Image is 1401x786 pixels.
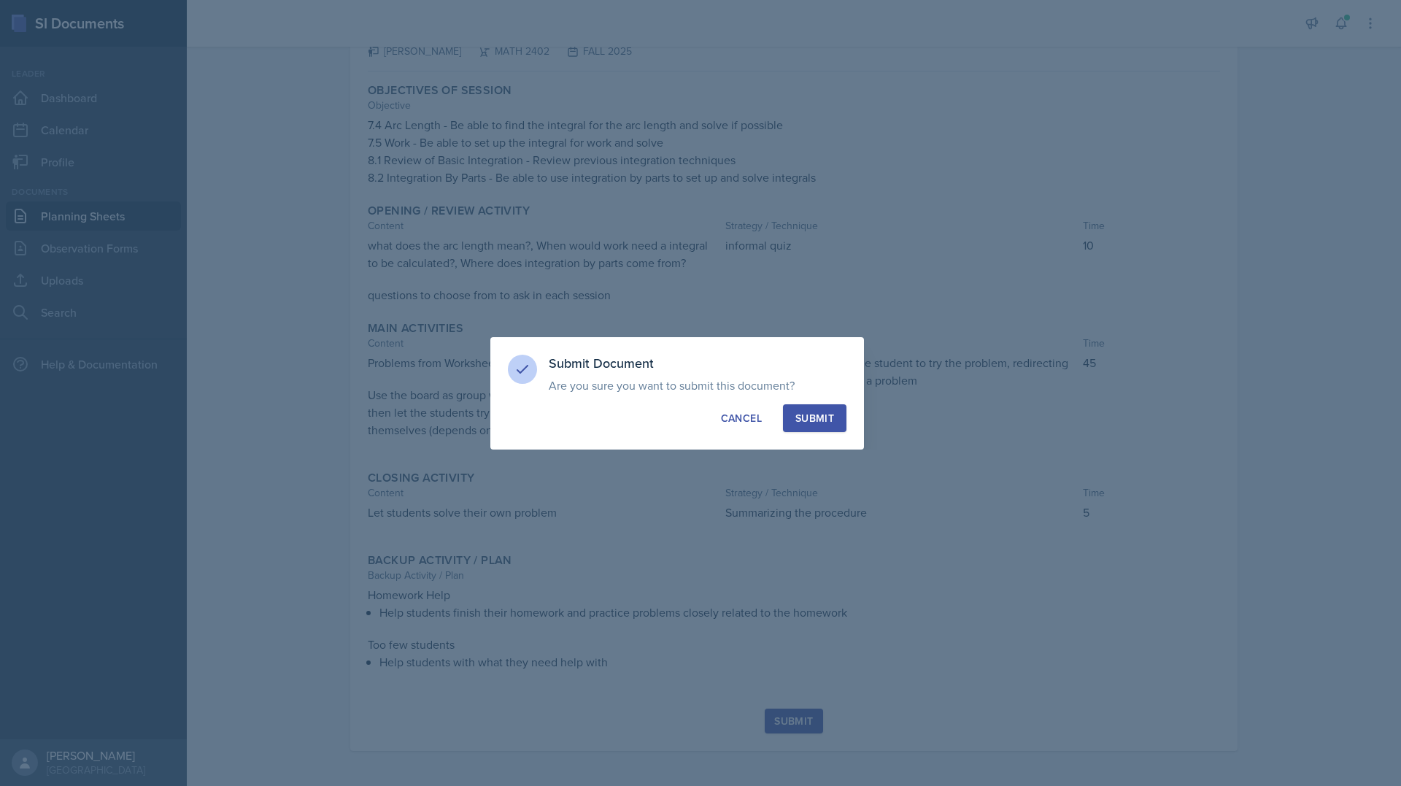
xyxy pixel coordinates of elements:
[549,378,846,393] p: Are you sure you want to submit this document?
[795,411,834,425] div: Submit
[549,355,846,372] h3: Submit Document
[709,404,774,432] button: Cancel
[721,411,762,425] div: Cancel
[783,404,846,432] button: Submit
